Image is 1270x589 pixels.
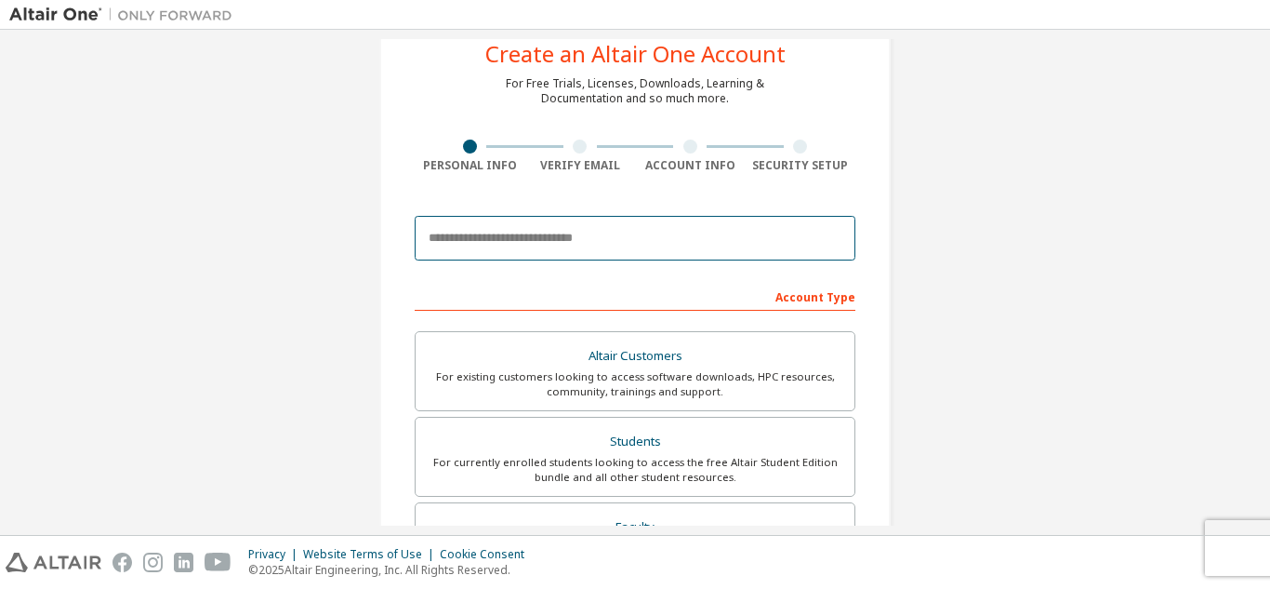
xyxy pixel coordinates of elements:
[427,429,843,455] div: Students
[427,369,843,399] div: For existing customers looking to access software downloads, HPC resources, community, trainings ...
[6,553,101,572] img: altair_logo.svg
[248,562,536,578] p: © 2025 Altair Engineering, Inc. All Rights Reserved.
[506,76,764,106] div: For Free Trials, Licenses, Downloads, Learning & Documentation and so much more.
[427,515,843,541] div: Faculty
[205,553,232,572] img: youtube.svg
[303,547,440,562] div: Website Terms of Use
[174,553,193,572] img: linkedin.svg
[427,343,843,369] div: Altair Customers
[525,158,636,173] div: Verify Email
[485,43,786,65] div: Create an Altair One Account
[9,6,242,24] img: Altair One
[427,455,843,485] div: For currently enrolled students looking to access the free Altair Student Edition bundle and all ...
[415,281,855,311] div: Account Type
[635,158,746,173] div: Account Info
[746,158,856,173] div: Security Setup
[415,158,525,173] div: Personal Info
[440,547,536,562] div: Cookie Consent
[112,553,132,572] img: facebook.svg
[143,553,163,572] img: instagram.svg
[248,547,303,562] div: Privacy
